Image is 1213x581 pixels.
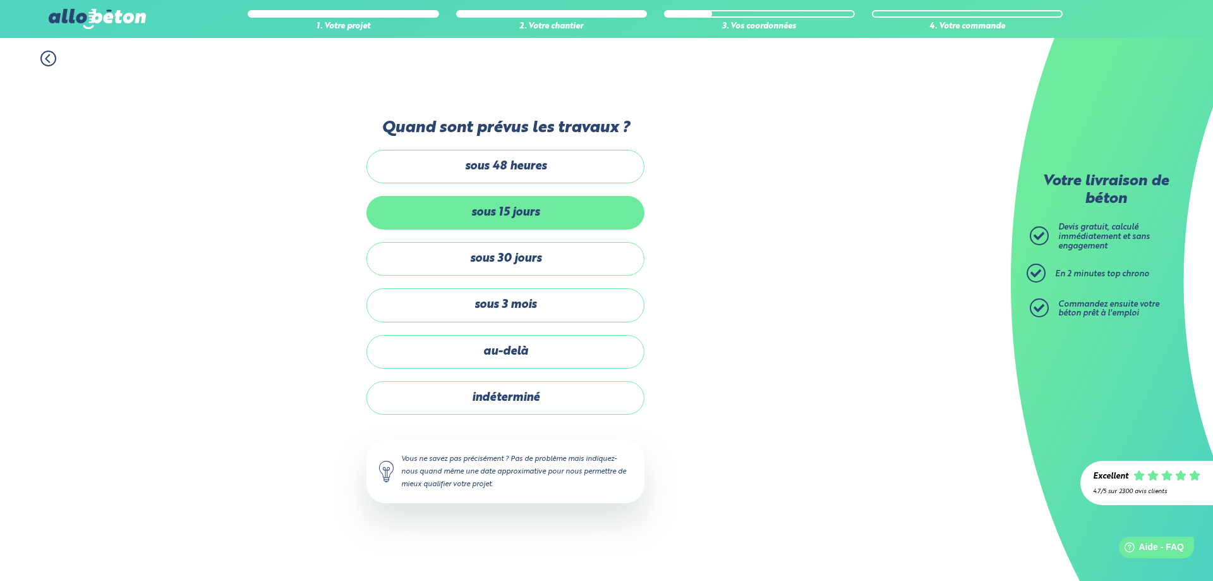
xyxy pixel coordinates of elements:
[366,196,644,229] label: sous 15 jours
[366,242,644,276] label: sous 30 jours
[1058,300,1159,318] span: Commandez ensuite votre béton prêt à l'emploi
[1093,472,1128,482] div: Excellent
[366,335,644,369] label: au-delà
[366,381,644,415] label: indéterminé
[872,22,1063,32] div: 4. Votre commande
[1058,223,1150,250] span: Devis gratuit, calculé immédiatement et sans engagement
[456,22,647,32] div: 2. Votre chantier
[664,22,855,32] div: 3. Vos coordonnées
[1055,270,1149,278] span: En 2 minutes top chrono
[49,9,146,29] img: allobéton
[366,150,644,183] label: sous 48 heures
[1101,532,1199,567] iframe: Help widget launcher
[1093,488,1200,495] div: 4.7/5 sur 2300 avis clients
[366,440,644,503] div: Vous ne savez pas précisément ? Pas de problème mais indiquez-nous quand même une date approximat...
[366,288,644,322] label: sous 3 mois
[248,22,438,32] div: 1. Votre projet
[1033,173,1178,208] p: Votre livraison de béton
[366,119,644,137] label: Quand sont prévus les travaux ?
